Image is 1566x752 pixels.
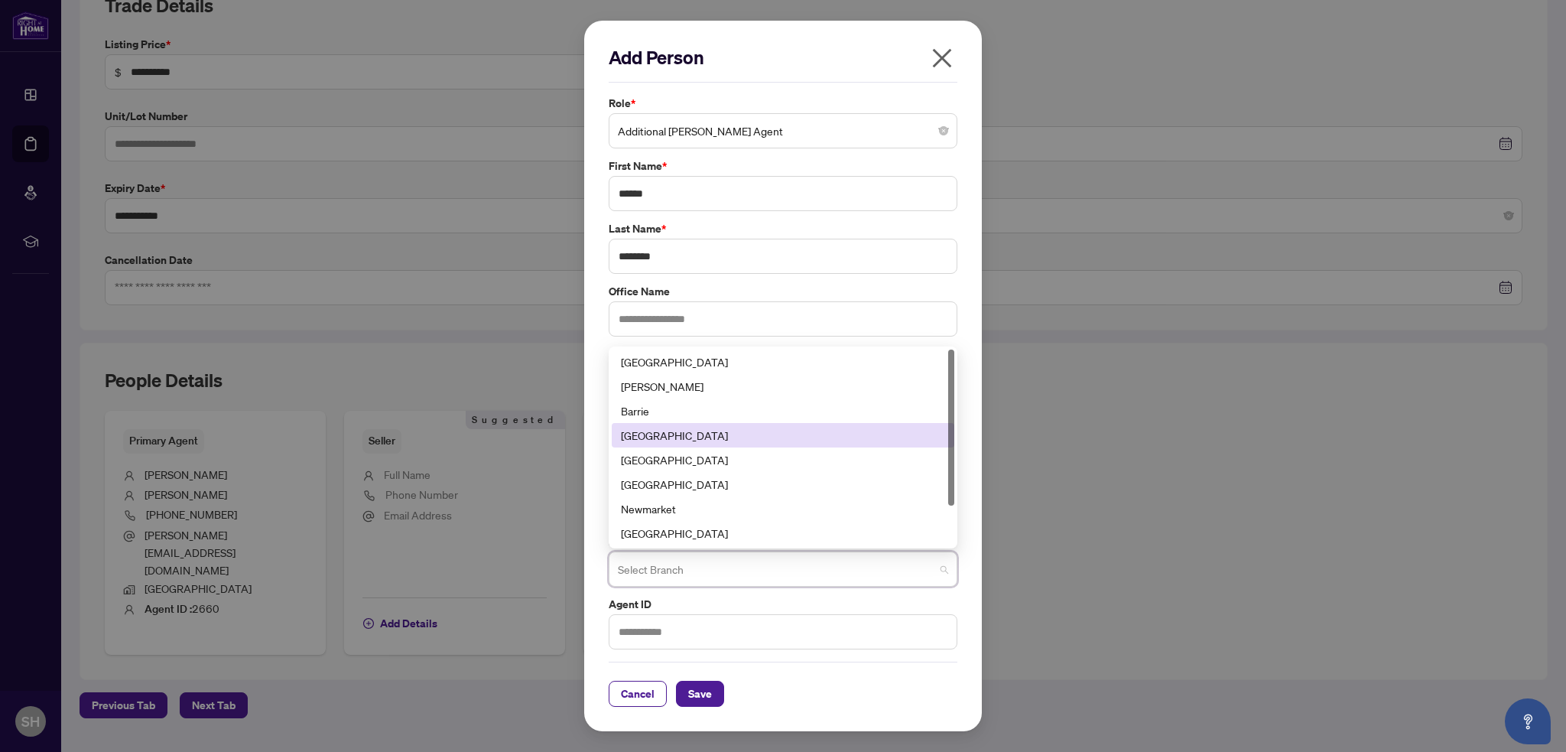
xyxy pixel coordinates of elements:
button: Cancel [609,681,667,707]
span: close [930,46,954,70]
button: Save [676,681,724,707]
div: [GEOGRAPHIC_DATA] [621,427,945,444]
div: [PERSON_NAME] [621,378,945,395]
div: Mississauga [612,472,954,496]
label: Office Address [609,346,957,363]
label: First Name [609,158,957,174]
div: Newmarket [612,496,954,521]
label: Office Name [609,283,957,300]
div: [GEOGRAPHIC_DATA] [621,353,945,370]
div: [GEOGRAPHIC_DATA] [621,451,945,468]
div: Newmarket [621,500,945,517]
h2: Add Person [609,45,957,70]
div: Burlington [612,423,954,448]
label: Role [609,95,957,112]
div: Richmond Hill [612,350,954,374]
div: Ottawa [612,521,954,545]
label: Agent ID [609,596,957,613]
span: Save [688,682,712,706]
div: [GEOGRAPHIC_DATA] [621,476,945,493]
button: Open asap [1505,698,1551,744]
span: Cancel [621,682,655,706]
div: Durham [612,448,954,472]
div: Vaughan [612,374,954,399]
div: [GEOGRAPHIC_DATA] [621,525,945,542]
label: Last Name [609,220,957,237]
span: close-circle [939,126,948,135]
span: Additional RAHR Agent [618,116,948,145]
div: Barrie [612,399,954,423]
div: Barrie [621,402,945,419]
